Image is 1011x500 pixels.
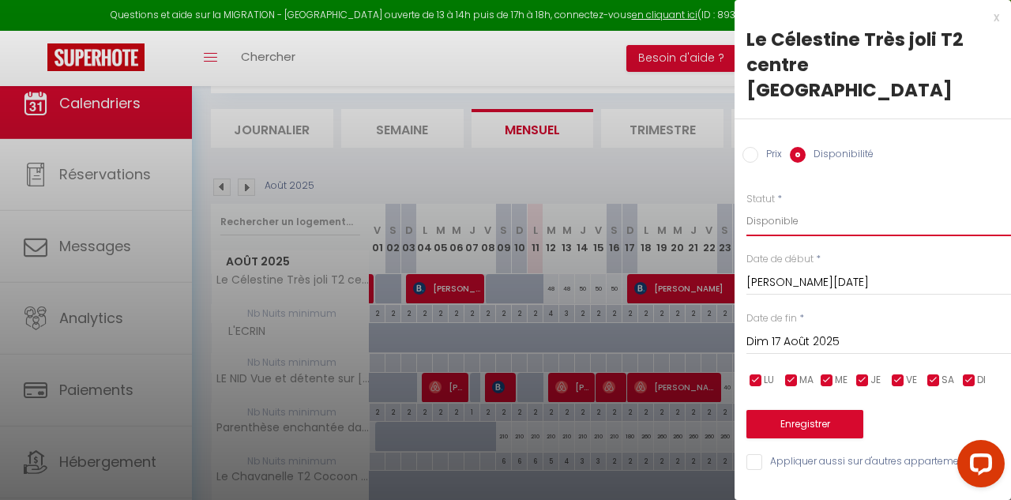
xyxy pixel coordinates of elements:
[764,373,774,388] span: LU
[835,373,848,388] span: ME
[746,27,999,103] div: Le Célestine Très joli T2 centre [GEOGRAPHIC_DATA]
[806,147,874,164] label: Disponibilité
[870,373,881,388] span: JE
[746,252,814,267] label: Date de début
[746,311,797,326] label: Date de fin
[945,434,1011,500] iframe: LiveChat chat widget
[735,8,999,27] div: x
[799,373,814,388] span: MA
[941,373,954,388] span: SA
[758,147,782,164] label: Prix
[746,410,863,438] button: Enregistrer
[746,192,775,207] label: Statut
[906,373,917,388] span: VE
[977,373,986,388] span: DI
